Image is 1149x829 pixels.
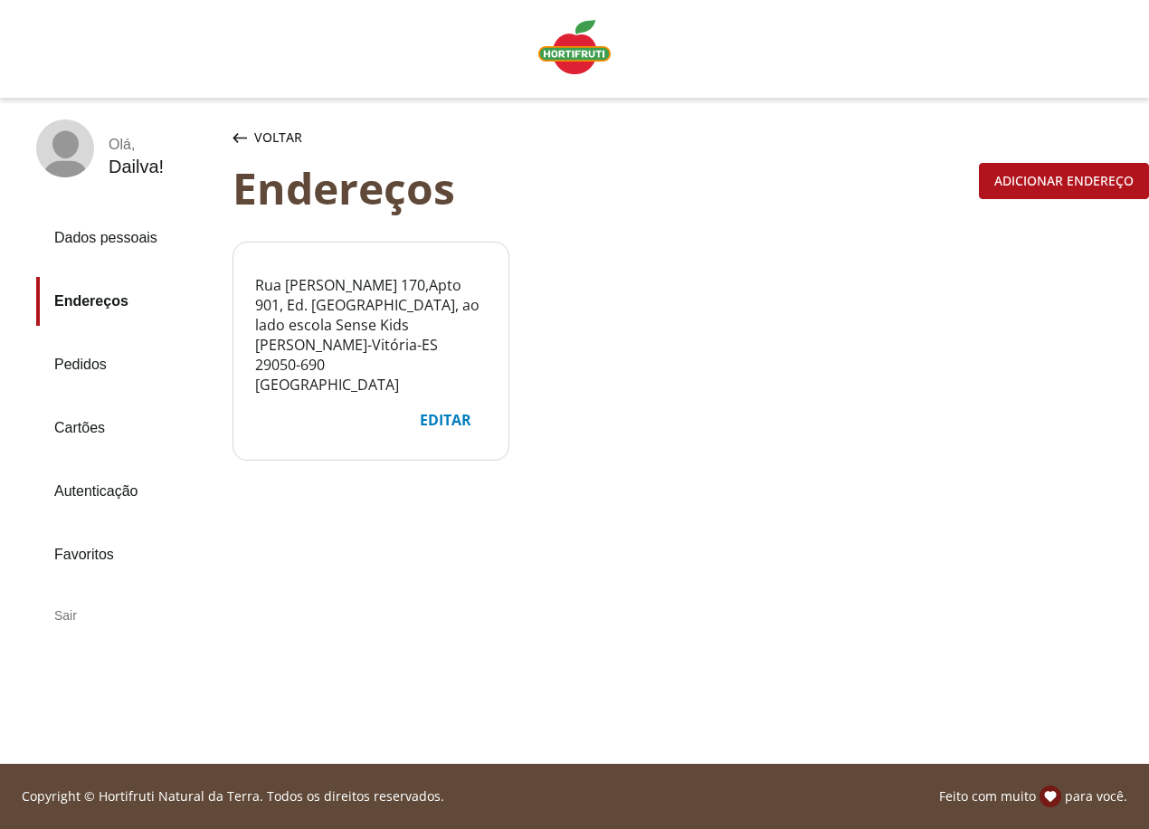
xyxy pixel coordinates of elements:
[36,277,218,326] a: Endereços
[404,402,487,438] button: Editar
[22,787,444,805] p: Copyright © Hortifruti Natural da Terra. Todos os direitos reservados.
[372,335,417,355] span: Vitória
[229,119,306,156] button: Voltar
[980,164,1148,198] div: Adicionar endereço
[979,163,1149,199] button: Adicionar endereço
[979,169,1149,189] a: Adicionar endereço
[255,275,397,295] span: Rua [PERSON_NAME]
[36,530,218,579] a: Favoritos
[417,335,422,355] span: -
[233,163,972,213] div: Endereços
[939,786,1127,807] p: Feito com muito para você.
[538,20,611,74] img: Logo
[36,467,218,516] a: Autenticação
[367,335,372,355] span: -
[36,214,218,262] a: Dados pessoais
[254,129,302,147] span: Voltar
[255,375,399,395] span: [GEOGRAPHIC_DATA]
[1040,786,1061,807] img: amor
[109,137,164,153] div: Olá ,
[425,275,429,295] span: ,
[109,157,164,177] div: Dailva !
[36,594,218,637] div: Sair
[255,335,367,355] span: [PERSON_NAME]
[405,403,486,437] div: Editar
[36,340,218,389] a: Pedidos
[36,404,218,453] a: Cartões
[531,13,618,85] a: Logo
[255,355,325,375] span: 29050-690
[255,275,480,335] span: Apto 901, Ed. [GEOGRAPHIC_DATA], ao lado escola Sense Kids
[401,275,425,295] span: 170
[422,335,438,355] span: ES
[7,786,1142,807] div: Linha de sessão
